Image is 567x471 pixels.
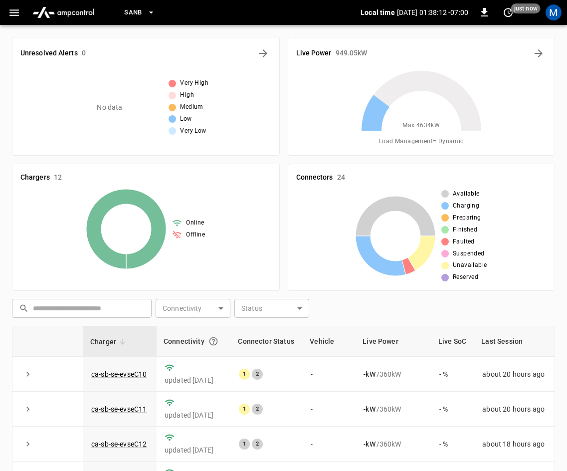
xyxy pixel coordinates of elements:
[180,102,203,112] span: Medium
[165,375,223,385] p: updated [DATE]
[364,369,423,379] div: / 360 kW
[453,213,481,223] span: Preparing
[303,357,356,392] td: -
[474,392,555,427] td: about 20 hours ago
[120,3,159,22] button: SanB
[431,392,474,427] td: - %
[239,439,250,450] div: 1
[364,404,423,414] div: / 360 kW
[124,7,142,18] span: SanB
[431,357,474,392] td: - %
[252,439,263,450] div: 2
[336,48,368,59] h6: 949.05 kW
[20,172,50,183] h6: Chargers
[361,7,395,17] p: Local time
[255,45,271,61] button: All Alerts
[453,272,478,282] span: Reserved
[453,237,475,247] span: Faulted
[511,3,541,13] span: just now
[91,405,147,413] a: ca-sb-se-evseC11
[204,332,222,350] button: Connection between the charger and our software.
[337,172,345,183] h6: 24
[531,45,547,61] button: Energy Overview
[91,370,147,378] a: ca-sb-se-evseC10
[180,114,191,124] span: Low
[90,336,129,348] span: Charger
[500,4,516,20] button: set refresh interval
[453,189,480,199] span: Available
[97,102,122,113] p: No data
[296,172,333,183] h6: Connectors
[364,369,375,379] p: - kW
[20,402,35,417] button: expand row
[356,326,431,357] th: Live Power
[364,404,375,414] p: - kW
[364,439,423,449] div: / 360 kW
[231,326,303,357] th: Connector Status
[82,48,86,59] h6: 0
[474,427,555,462] td: about 18 hours ago
[20,437,35,452] button: expand row
[397,7,468,17] p: [DATE] 01:38:12 -07:00
[379,137,464,147] span: Load Management = Dynamic
[453,249,485,259] span: Suspended
[239,369,250,380] div: 1
[431,326,474,357] th: Live SoC
[296,48,332,59] h6: Live Power
[252,404,263,415] div: 2
[164,332,224,350] div: Connectivity
[453,201,479,211] span: Charging
[453,260,487,270] span: Unavailable
[165,445,223,455] p: updated [DATE]
[303,427,356,462] td: -
[252,369,263,380] div: 2
[402,121,440,131] span: Max. 4634 kW
[431,427,474,462] td: - %
[28,3,98,22] img: ampcontrol.io logo
[364,439,375,449] p: - kW
[180,126,206,136] span: Very Low
[186,218,204,228] span: Online
[165,410,223,420] p: updated [DATE]
[546,4,562,20] div: profile-icon
[453,225,477,235] span: Finished
[180,78,208,88] span: Very High
[303,326,356,357] th: Vehicle
[303,392,356,427] td: -
[20,367,35,382] button: expand row
[474,357,555,392] td: about 20 hours ago
[20,48,78,59] h6: Unresolved Alerts
[54,172,62,183] h6: 12
[91,440,147,448] a: ca-sb-se-evseC12
[180,90,194,100] span: High
[186,230,205,240] span: Offline
[239,404,250,415] div: 1
[474,326,555,357] th: Last Session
